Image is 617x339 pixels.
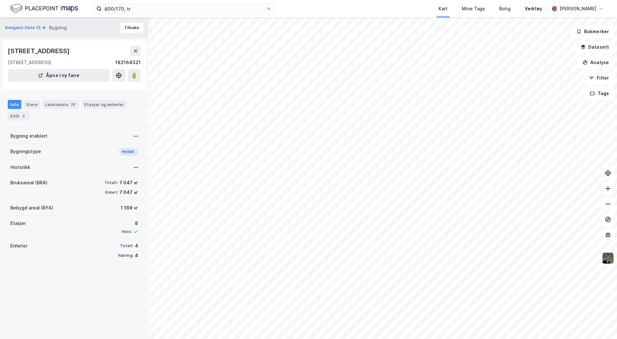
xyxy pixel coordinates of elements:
[585,308,617,339] iframe: Chat Widget
[105,190,118,195] div: Annet:
[585,308,617,339] div: Kontrollprogram for chat
[10,219,26,227] div: Etasjer
[571,25,614,38] button: Bokmerker
[499,5,511,13] div: Bolig
[134,163,138,171] div: —
[69,101,76,108] div: 28
[118,253,134,258] div: Næring:
[8,111,29,121] div: ESG
[20,113,27,119] div: 2
[8,69,110,82] button: Åpne i ny fane
[584,87,614,100] button: Tags
[8,100,21,109] div: Info
[10,132,47,140] div: Bygning etablert
[577,56,614,69] button: Analyse
[10,3,78,14] img: logo.f888ab2527a4732fd821a326f86c7f29.svg
[105,180,118,185] div: Totalt:
[10,242,27,250] div: Enheter
[24,100,40,109] div: Eiere
[115,59,141,66] div: 182164321
[120,243,134,248] div: Totalt:
[43,100,79,109] div: Leietakere
[134,132,138,140] div: —
[560,5,596,13] div: [PERSON_NAME]
[119,189,138,196] div: 7 047 ㎡
[122,219,138,227] div: 8
[10,163,30,171] div: Historikk
[525,5,542,13] div: Verktøy
[49,24,67,32] div: Bygning
[10,179,47,187] div: Bruksareal (BRA)
[10,148,41,155] div: Bygningstype
[121,204,138,212] div: 1 169 ㎡
[84,102,124,107] div: Etasjer og enheter
[583,72,614,84] button: Filter
[122,229,132,234] div: Heis:
[10,204,53,212] div: Bebygd areal (BYA)
[439,5,448,13] div: Kart
[135,252,138,259] div: 4
[102,4,266,14] input: Søk på adresse, matrikkel, gårdeiere, leietakere eller personer
[575,41,614,53] button: Datasett
[119,179,138,187] div: 7 047 ㎡
[462,5,485,13] div: Mine Tags
[8,46,71,56] div: [STREET_ADDRESS]
[5,24,42,31] button: Kongens Gate 13
[135,242,138,250] div: 4
[602,252,614,264] img: 9k=
[120,23,143,33] button: Tilbake
[8,59,51,66] div: [STREET_ADDRESS]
